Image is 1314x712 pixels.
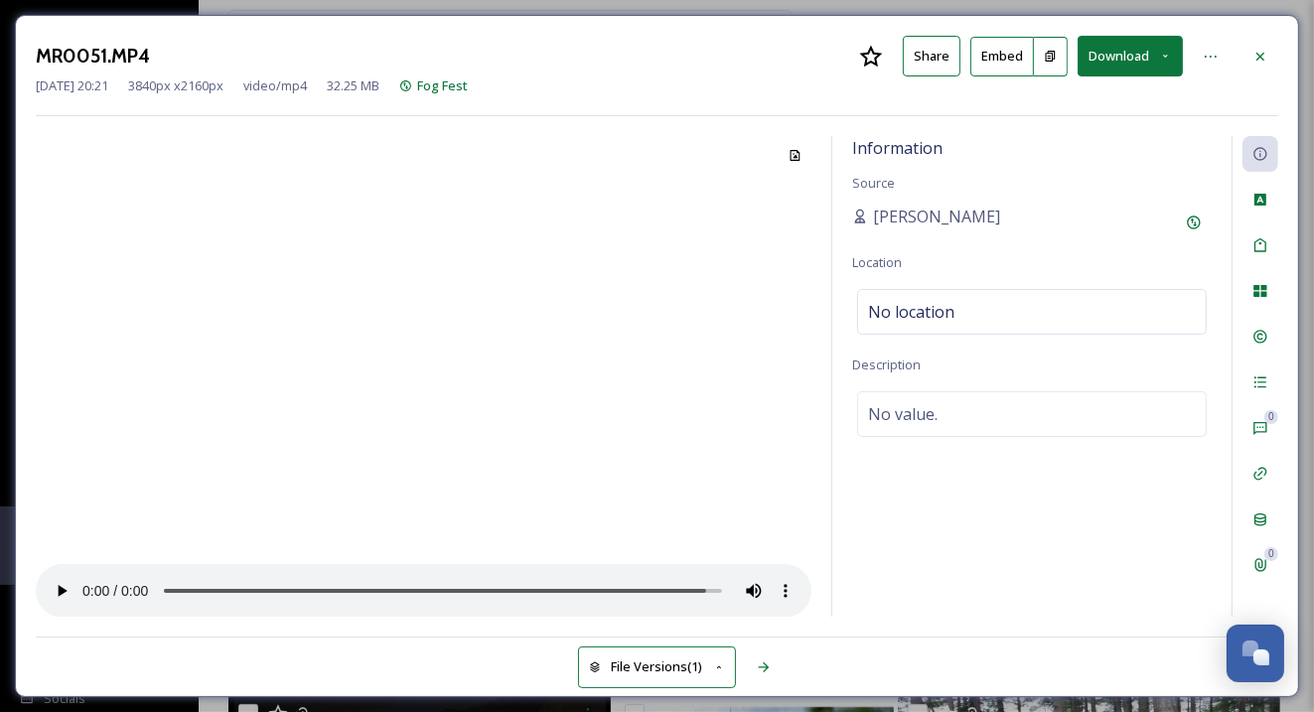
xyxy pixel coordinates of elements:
div: 0 [1264,410,1278,424]
span: [PERSON_NAME] [873,205,1000,228]
span: Information [852,137,943,159]
h3: MR0051.MP4 [36,42,150,71]
span: Fog Fest [417,76,468,94]
div: 0 [1264,547,1278,561]
button: Share [903,36,960,76]
span: Source [852,174,895,192]
span: 32.25 MB [327,76,379,95]
span: Location [852,253,902,271]
button: Embed [970,37,1034,76]
span: video/mp4 [243,76,307,95]
span: 3840 px x 2160 px [128,76,223,95]
span: No location [868,300,954,324]
span: Description [852,356,921,373]
button: File Versions(1) [578,646,737,687]
span: No value. [868,402,938,426]
span: [DATE] 20:21 [36,76,108,95]
button: Open Chat [1227,625,1284,682]
button: Download [1078,36,1183,76]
